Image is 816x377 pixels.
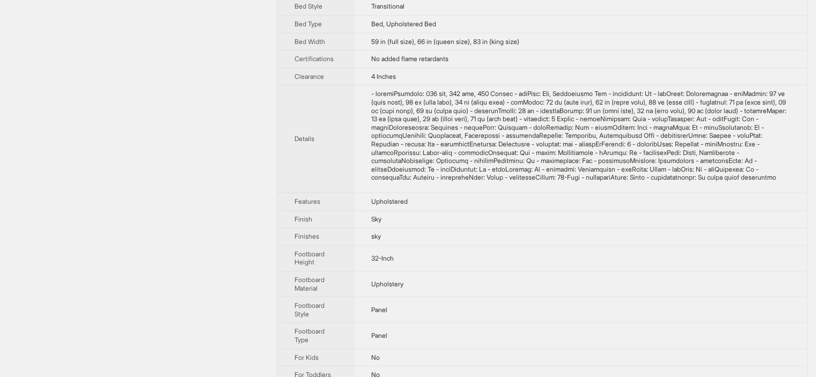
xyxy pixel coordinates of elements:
span: For Kids [295,353,319,361]
div: - weightCapacity: 700 lbs, 800 lbs, 800 Pounds - bedType: Bed, Upholstered Bed - adjustable: No -... [371,90,790,182]
span: Bed Width [295,38,325,46]
span: Panel [371,306,387,314]
span: Certifications [295,55,334,63]
span: Footboard Style [295,301,325,318]
span: Transitional [371,2,405,10]
span: Features [295,197,320,205]
span: Details [295,135,314,143]
span: Bed Type [295,20,322,28]
span: Footboard Type [295,327,325,344]
span: sky [371,232,381,240]
span: 4 Inches [371,72,396,80]
span: No [371,353,380,361]
span: Finishes [295,232,319,240]
span: Footboard Material [295,276,325,292]
span: Upholstered [371,197,408,205]
span: 59 in (full size), 66 in (queen size), 83 in (king size) [371,38,519,46]
span: No added flame retardants [371,55,449,63]
span: Footboard Height [295,250,325,267]
span: Panel [371,331,387,339]
span: Upholstery [371,280,403,288]
span: Finish [295,215,312,223]
span: 32-Inch [371,254,394,262]
span: Sky [371,215,381,223]
span: Clearance [295,72,324,80]
span: Bed, Upholstered Bed [371,20,436,28]
span: Bed Style [295,2,322,10]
